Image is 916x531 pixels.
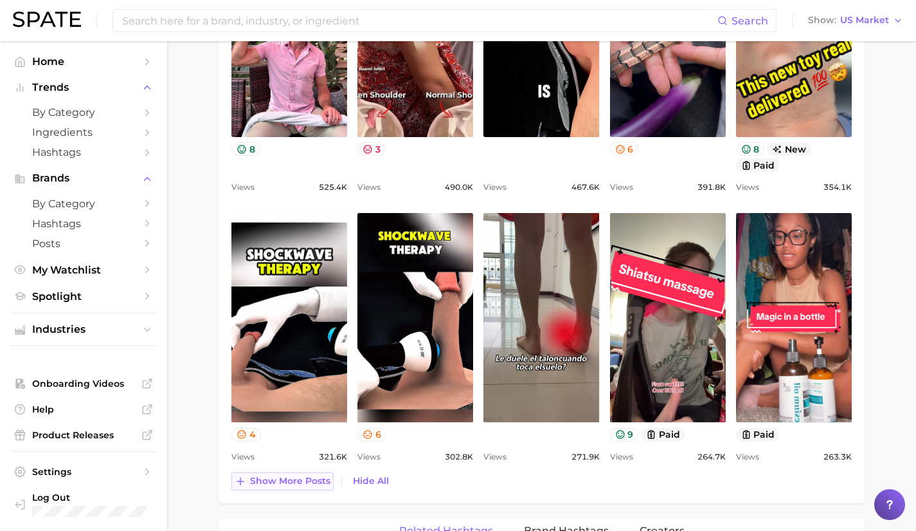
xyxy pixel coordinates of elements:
[571,180,600,195] span: 467.6k
[231,449,255,465] span: Views
[483,449,507,465] span: Views
[10,102,157,122] a: by Category
[10,400,157,419] a: Help
[231,180,255,195] span: Views
[32,466,135,478] span: Settings
[357,449,381,465] span: Views
[697,180,726,195] span: 391.8k
[10,214,157,234] a: Hashtags
[445,180,473,195] span: 490.0k
[32,238,135,250] span: Posts
[10,142,157,162] a: Hashtags
[445,449,473,465] span: 302.8k
[610,428,639,442] button: 9
[610,142,639,156] button: 6
[641,428,685,442] button: paid
[32,404,135,415] span: Help
[357,428,386,442] button: 6
[808,17,836,24] span: Show
[32,146,135,158] span: Hashtags
[319,180,347,195] span: 525.4k
[357,180,381,195] span: Views
[231,428,261,442] button: 4
[10,78,157,97] button: Trends
[10,320,157,339] button: Industries
[32,290,135,303] span: Spotlight
[483,180,507,195] span: Views
[32,492,171,503] span: Log Out
[732,15,768,27] span: Search
[805,12,906,29] button: ShowUS Market
[736,142,765,156] button: 8
[823,449,852,465] span: 263.3k
[231,472,334,490] button: Show more posts
[357,142,386,156] button: 3
[10,286,157,306] a: Spotlight
[10,194,157,214] a: by Category
[10,260,157,280] a: My Watchlist
[32,126,135,138] span: Ingredients
[736,158,780,172] button: paid
[32,172,135,184] span: Brands
[32,82,135,93] span: Trends
[10,488,157,521] a: Log out. Currently logged in with e-mail nuria@godwinretailgroup.com.
[736,180,759,195] span: Views
[10,234,157,254] a: Posts
[121,10,717,32] input: Search here for a brand, industry, or ingredient
[10,122,157,142] a: Ingredients
[319,449,347,465] span: 321.6k
[32,218,135,230] span: Hashtags
[32,106,135,118] span: by Category
[736,428,780,442] button: paid
[32,378,135,389] span: Onboarding Videos
[353,476,389,487] span: Hide All
[32,324,135,335] span: Industries
[32,429,135,441] span: Product Releases
[250,476,330,487] span: Show more posts
[350,472,392,490] button: Hide All
[10,425,157,445] a: Product Releases
[840,17,889,24] span: US Market
[697,449,726,465] span: 264.7k
[13,12,81,27] img: SPATE
[571,449,600,465] span: 271.9k
[767,142,811,156] span: new
[10,374,157,393] a: Onboarding Videos
[32,198,135,210] span: by Category
[32,55,135,68] span: Home
[736,449,759,465] span: Views
[10,462,157,481] a: Settings
[10,169,157,188] button: Brands
[10,51,157,71] a: Home
[32,264,135,276] span: My Watchlist
[231,142,260,156] button: 8
[610,180,633,195] span: Views
[823,180,852,195] span: 354.1k
[610,449,633,465] span: Views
